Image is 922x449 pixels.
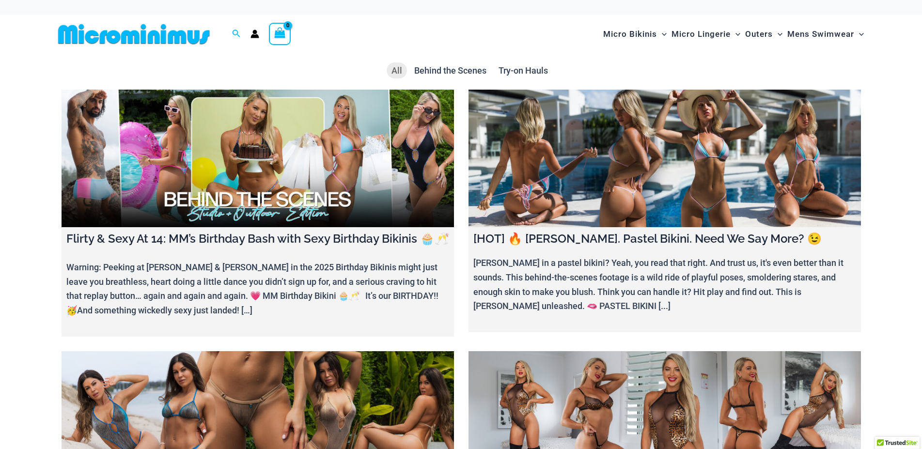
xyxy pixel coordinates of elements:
span: Micro Bikinis [603,22,657,46]
span: Menu Toggle [854,22,864,46]
a: OutersMenu ToggleMenu Toggle [743,19,785,49]
p: [PERSON_NAME] in a pastel bikini? Yeah, you read that right. And trust us, it's even better than ... [473,256,856,313]
span: Menu Toggle [731,22,740,46]
span: All [391,65,402,76]
h4: Flirty & Sexy At 14: MM’s Birthday Bash with Sexy Birthday Bikinis 🧁🥂 [66,232,449,246]
span: Mens Swimwear [787,22,854,46]
img: MM SHOP LOGO FLAT [54,23,214,45]
span: Behind the Scenes [414,65,486,76]
span: Outers [745,22,773,46]
p: Warning: Peeking at [PERSON_NAME] & [PERSON_NAME] in the 2025 Birthday Bikinis might just leave y... [66,260,449,318]
a: View Shopping Cart, empty [269,23,291,45]
a: [HOT] 🔥 Olivia. Pastel Bikini. Need We Say More? 😉 [469,90,861,227]
span: Try-on Hauls [499,65,548,76]
a: Flirty & Sexy At 14: MM’s Birthday Bash with Sexy Birthday Bikinis 🧁🥂 [62,90,454,227]
a: Micro BikinisMenu ToggleMenu Toggle [601,19,669,49]
a: Account icon link [250,30,259,38]
a: Mens SwimwearMenu ToggleMenu Toggle [785,19,866,49]
a: Micro LingerieMenu ToggleMenu Toggle [669,19,743,49]
nav: Site Navigation [599,18,868,50]
span: Menu Toggle [657,22,667,46]
a: Search icon link [232,28,241,40]
h4: [HOT] 🔥 [PERSON_NAME]. Pastel Bikini. Need We Say More? 😉 [473,232,856,246]
span: Menu Toggle [773,22,782,46]
span: Micro Lingerie [672,22,731,46]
